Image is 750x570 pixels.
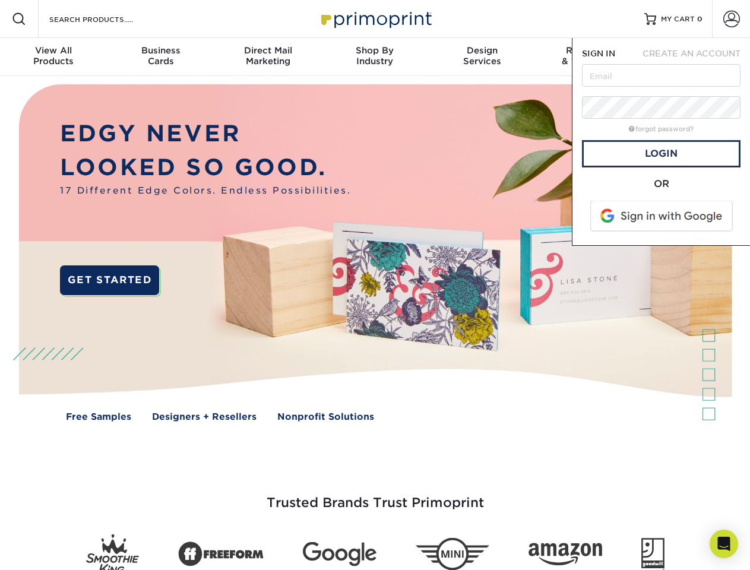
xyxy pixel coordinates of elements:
p: EDGY NEVER [60,117,351,151]
a: BusinessCards [107,38,214,76]
div: OR [582,177,740,191]
a: Shop ByIndustry [321,38,428,76]
a: DesignServices [429,38,536,76]
a: Nonprofit Solutions [277,410,374,424]
span: 0 [697,15,702,23]
span: Design [429,45,536,56]
img: Google [303,542,376,566]
div: Marketing [214,45,321,66]
span: Shop By [321,45,428,56]
img: Primoprint [316,6,435,31]
span: 17 Different Edge Colors. Endless Possibilities. [60,184,351,198]
div: Open Intercom Messenger [710,530,738,558]
img: Goodwill [641,538,664,570]
div: Services [429,45,536,66]
a: Free Samples [66,410,131,424]
a: Direct MailMarketing [214,38,321,76]
span: Direct Mail [214,45,321,56]
a: GET STARTED [60,265,159,295]
img: Amazon [529,543,602,566]
a: forgot password? [629,125,694,133]
div: & Templates [536,45,643,66]
span: Business [107,45,214,56]
h3: Trusted Brands Trust Primoprint [28,467,723,525]
a: Login [582,140,740,167]
p: LOOKED SO GOOD. [60,151,351,185]
span: SIGN IN [582,49,615,58]
input: Email [582,64,740,87]
div: Industry [321,45,428,66]
div: Cards [107,45,214,66]
span: Resources [536,45,643,56]
a: Designers + Resellers [152,410,257,424]
input: SEARCH PRODUCTS..... [48,12,164,26]
a: Resources& Templates [536,38,643,76]
span: CREATE AN ACCOUNT [643,49,740,58]
span: MY CART [661,14,695,24]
